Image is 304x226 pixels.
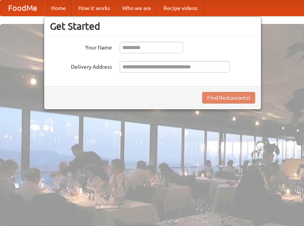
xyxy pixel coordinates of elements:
[50,20,255,32] h3: Get Started
[0,0,45,16] a: FoodMe
[50,61,112,71] label: Delivery Address
[202,92,255,104] button: Find Restaurants!
[45,0,72,16] a: Home
[50,42,112,51] label: Your Name
[116,0,157,16] a: Who we are
[157,0,204,16] a: Recipe videos
[72,0,116,16] a: How it works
